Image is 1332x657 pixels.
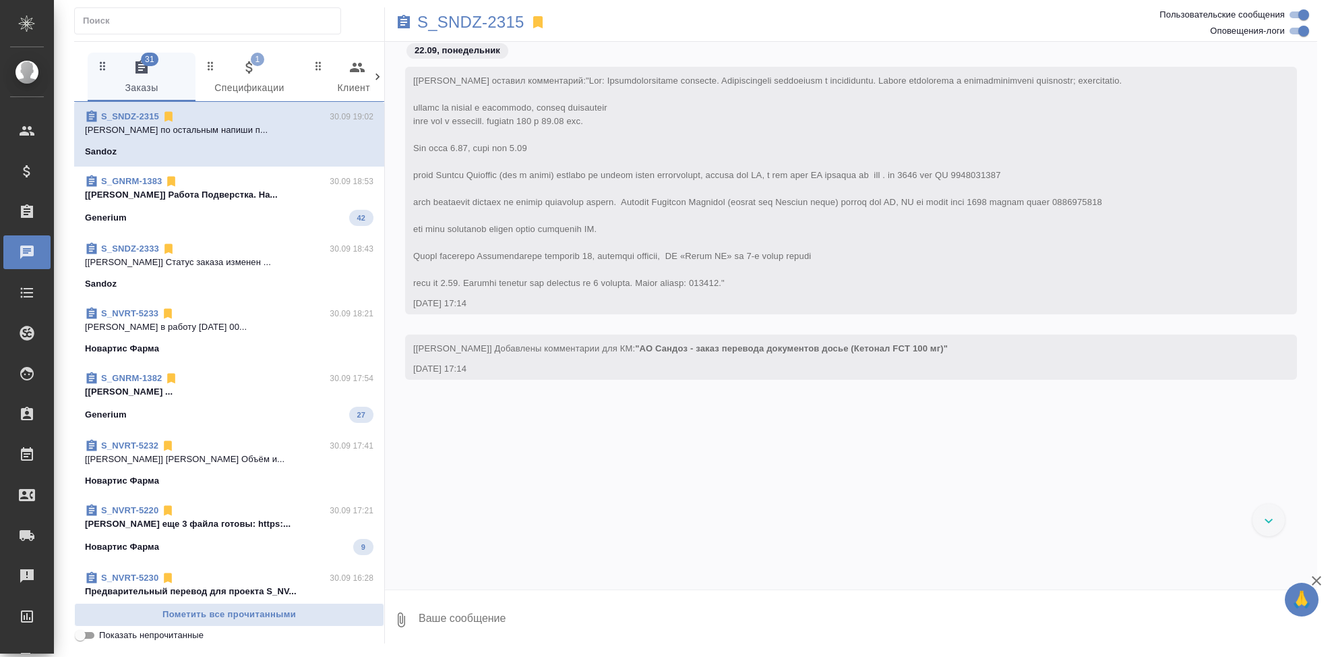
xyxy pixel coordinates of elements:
[85,474,159,488] p: Новартис Фарма
[330,175,373,188] p: 30.09 18:53
[74,603,384,627] button: Пометить все прочитанными
[1285,583,1319,617] button: 🙏
[161,571,175,585] svg: Отписаться
[74,299,384,364] div: S_NVRT-523330.09 18:21[PERSON_NAME] в работу [DATE] 00...Новартис Фарма
[74,364,384,431] div: S_GNRM-138230.09 17:54[[PERSON_NAME] ...Generium27
[311,59,403,96] span: Клиенты
[204,59,295,96] span: Спецификации
[330,504,373,517] p: 30.09 17:21
[85,540,159,554] p: Новартис Фарма
[101,111,159,121] a: S_SNDZ-2315
[161,439,175,453] svg: Отписаться
[1159,8,1285,22] span: Пользовательские сообщения
[74,167,384,234] div: S_GNRM-138330.09 18:53[[PERSON_NAME]] Работа Подверстка. На...Generium42
[85,145,117,159] p: Sandoz
[164,175,178,188] svg: Отписаться
[74,431,384,496] div: S_NVRT-523230.09 17:41[[PERSON_NAME]] [PERSON_NAME] Объём и...Новартис Фарма
[85,517,373,531] p: [PERSON_NAME] еще 3 файла готовы: https:...
[330,307,373,320] p: 30.09 18:21
[330,372,373,385] p: 30.09 17:54
[101,505,158,515] a: S_NVRT-5220
[101,176,162,186] a: S_GNRM-1383
[85,256,373,269] p: [[PERSON_NAME]] Статус заказа изменен ...
[413,76,1122,288] span: "Lor: Ipsumdolorsitame consecte. Adipiscingeli seddoeiusm t incididuntu. Labore etdolorema a enim...
[85,408,127,422] p: Generium
[415,44,500,57] p: 22.09, понедельник
[164,372,178,385] svg: Отписаться
[85,385,373,399] p: [[PERSON_NAME] ...
[141,53,158,66] span: 31
[85,585,373,598] p: Предварительный перевод для проекта S_NV...
[413,343,948,353] span: [[PERSON_NAME]] Добавлены комментарии для КМ:
[96,59,187,96] span: Заказы
[101,308,158,318] a: S_NVRT-5233
[99,629,204,642] span: Показать непрочитанные
[85,320,373,334] p: [PERSON_NAME] в работу [DATE] 00...
[349,211,373,225] span: 42
[82,607,377,623] span: Пометить все прочитанными
[74,563,384,631] div: S_NVRT-523030.09 16:28Предварительный перевод для проекта S_NV...Новартис Фарма17
[349,408,373,422] span: 27
[74,234,384,299] div: S_SNDZ-233330.09 18:43[[PERSON_NAME]] Статус заказа изменен ...Sandoz
[1210,24,1285,38] span: Оповещения-логи
[74,496,384,563] div: S_NVRT-522030.09 17:21[PERSON_NAME] еще 3 файла готовы: https:...Новартис Фарма9
[83,11,340,30] input: Поиск
[413,297,1250,310] div: [DATE] 17:14
[74,102,384,167] div: S_SNDZ-231530.09 19:02[PERSON_NAME] по остальным напиши п...Sandoz
[413,362,1250,376] div: [DATE] 17:14
[353,540,373,554] span: 9
[101,440,158,451] a: S_NVRT-5232
[330,242,373,256] p: 30.09 18:43
[85,453,373,466] p: [[PERSON_NAME]] [PERSON_NAME] Объём и...
[413,76,1122,288] span: [[PERSON_NAME] оставил комментарий:
[101,573,158,583] a: S_NVRT-5230
[330,439,373,453] p: 30.09 17:41
[312,59,325,72] svg: Зажми и перетащи, чтобы поменять порядок вкладок
[1290,585,1313,614] span: 🙏
[85,342,159,355] p: Новартис Фарма
[330,110,373,123] p: 30.09 19:02
[204,59,217,72] svg: Зажми и перетащи, чтобы поменять порядок вкладок
[635,343,948,353] span: "АО Сандоз - заказ перевода документов досье (Кетонал FCT 100 мг)"
[85,211,127,225] p: Generium
[161,307,175,320] svg: Отписаться
[251,53,264,66] span: 1
[101,244,159,254] a: S_SNDZ-2333
[162,110,175,123] svg: Отписаться
[101,373,162,383] a: S_GNRM-1382
[417,16,524,29] a: S_SNDZ-2315
[85,188,373,202] p: [[PERSON_NAME]] Работа Подверстка. На...
[85,123,373,137] p: [PERSON_NAME] по остальным напиши п...
[162,242,175,256] svg: Отписаться
[161,504,175,517] svg: Отписаться
[330,571,373,585] p: 30.09 16:28
[85,277,117,291] p: Sandoz
[96,59,109,72] svg: Зажми и перетащи, чтобы поменять порядок вкладок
